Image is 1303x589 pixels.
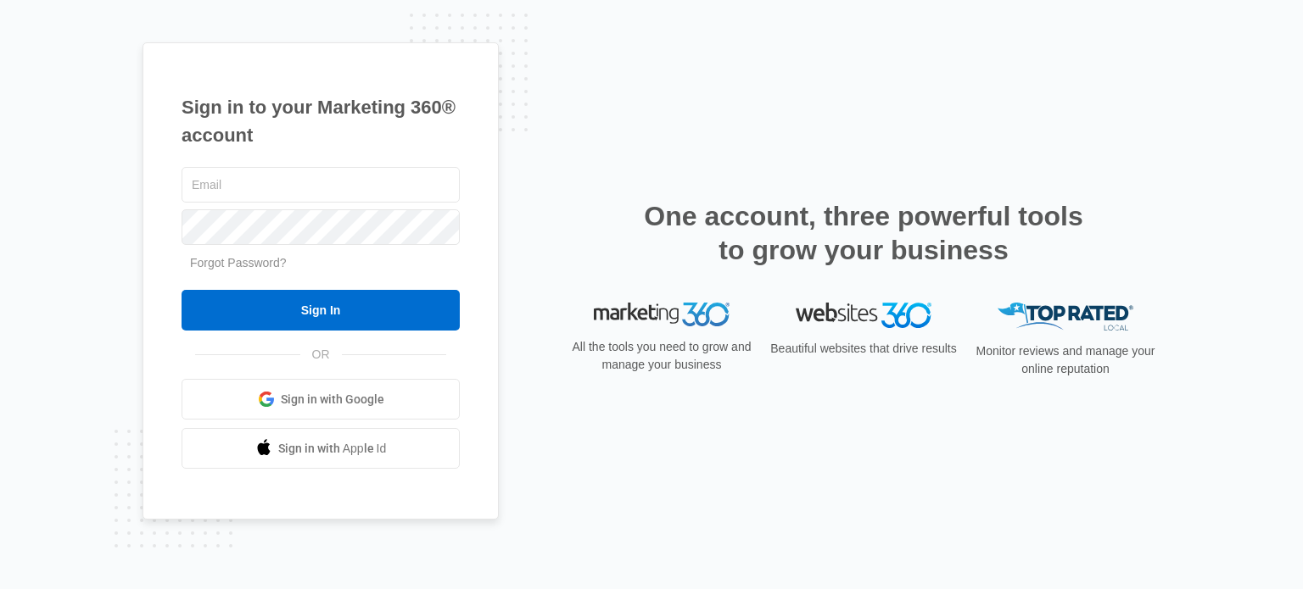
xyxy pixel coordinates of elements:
input: Sign In [182,290,460,331]
a: Sign in with Google [182,379,460,420]
img: Marketing 360 [594,303,730,326]
span: Sign in with Apple Id [278,440,387,458]
span: OR [300,346,342,364]
a: Forgot Password? [190,256,287,269]
p: All the tools you need to grow and manage your business [567,338,757,374]
p: Beautiful websites that drive results [769,340,959,358]
img: Websites 360 [796,303,931,327]
input: Email [182,167,460,203]
span: Sign in with Google [281,391,384,408]
h2: One account, three powerful tools to grow your business [639,199,1088,267]
p: Monitor reviews and manage your online reputation [970,342,1160,378]
a: Sign in with Apple Id [182,428,460,469]
h1: Sign in to your Marketing 360® account [182,93,460,149]
img: Top Rated Local [998,303,1133,331]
